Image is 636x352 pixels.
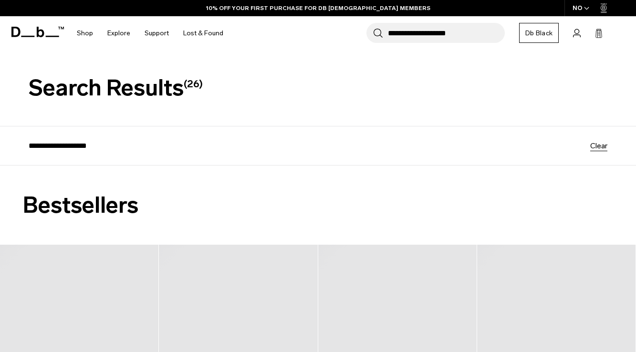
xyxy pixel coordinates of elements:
a: Explore [107,16,130,50]
a: Lost & Found [183,16,223,50]
a: Db Black [519,23,559,43]
span: Search Results [29,74,203,101]
a: 10% OFF YOUR FIRST PURCHASE FOR DB [DEMOGRAPHIC_DATA] MEMBERS [206,4,430,12]
span: (26) [184,78,203,90]
nav: Main Navigation [70,16,230,50]
a: Shop [77,16,93,50]
button: Clear [590,142,607,149]
a: Support [145,16,169,50]
h2: Bestsellers [23,188,613,222]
